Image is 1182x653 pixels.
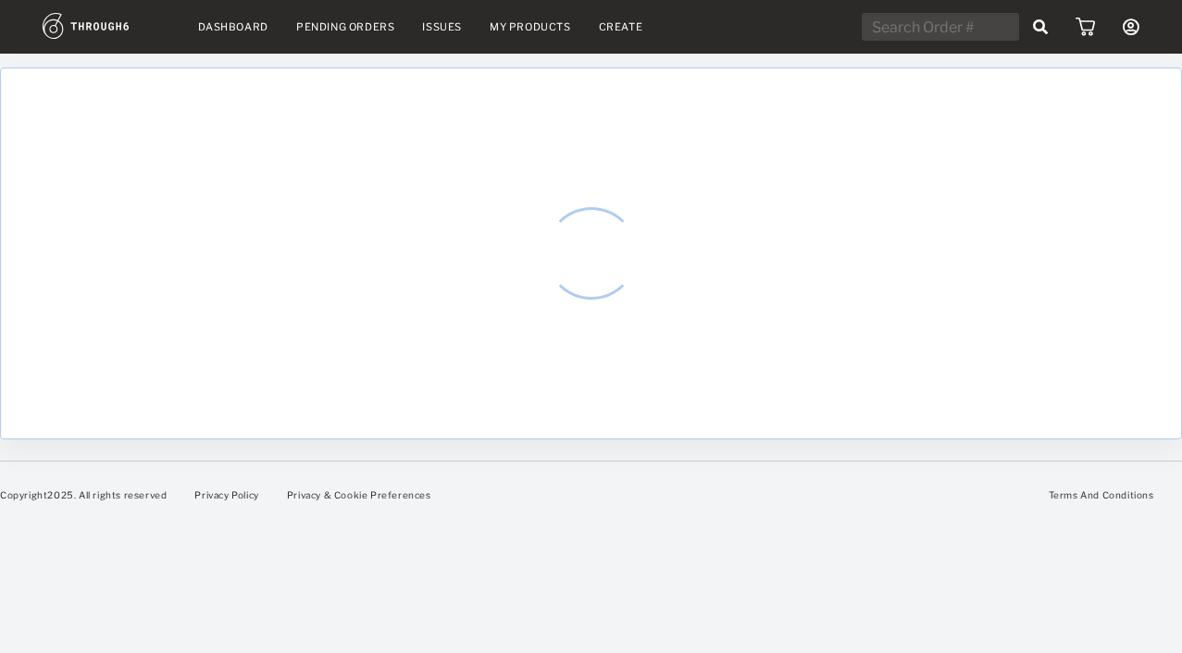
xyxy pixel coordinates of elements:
[296,20,394,33] a: Pending Orders
[422,20,462,33] a: Issues
[1076,18,1095,36] img: icon_cart.dab5cea1.svg
[862,13,1019,41] input: Search Order #
[599,20,643,33] a: Create
[194,489,258,500] a: Privacy Policy
[198,20,268,33] a: Dashboard
[287,489,431,500] a: Privacy & Cookie Preferences
[1049,489,1154,500] a: Terms And Conditions
[490,20,571,33] a: My Products
[43,13,170,39] img: logo.1c10ca64.svg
